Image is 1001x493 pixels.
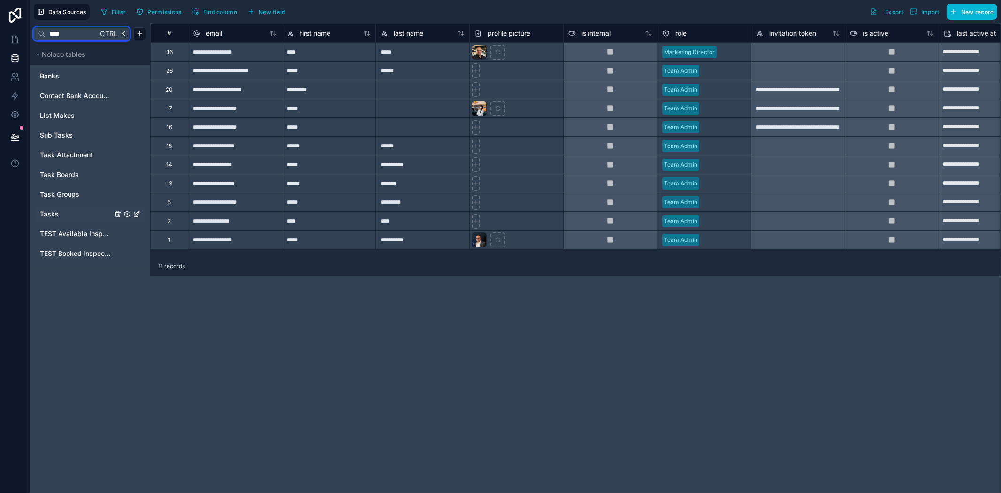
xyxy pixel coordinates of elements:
span: role [675,29,687,38]
button: Permissions [133,5,184,19]
span: email [206,29,222,38]
span: Sub Tasks [40,131,73,140]
div: 13 [167,180,172,187]
span: is active [863,29,888,38]
span: Task Boards [40,170,79,179]
span: Banks [40,71,59,81]
div: Contact Bank Account information [36,88,145,103]
span: Noloco tables [42,50,85,59]
a: List Makes [40,111,112,120]
a: Permissions [133,5,188,19]
span: Task Groups [40,190,79,199]
a: TEST Available Inspection Slots [40,229,112,239]
div: 5 [168,199,171,206]
button: Import [907,4,943,20]
a: Sub Tasks [40,131,112,140]
div: Tasks [36,207,145,222]
span: last active at [957,29,996,38]
div: Team Admin [664,142,697,150]
div: Marketing Director [664,48,715,56]
div: # [158,30,181,37]
div: TEST Booked inspections [36,246,145,261]
div: Team Admin [664,236,697,244]
div: 15 [167,142,172,150]
div: Team Admin [664,161,697,169]
span: Filter [112,8,126,15]
div: Team Admin [664,198,697,207]
a: New record [943,4,997,20]
div: 14 [166,161,172,169]
div: 16 [167,123,172,131]
button: Export [867,4,907,20]
div: 17 [167,105,172,112]
span: Permissions [147,8,181,15]
div: Team Admin [664,67,697,75]
button: Find column [189,5,240,19]
span: invitation token [769,29,816,38]
div: Banks [36,69,145,84]
a: Task Boards [40,170,112,179]
div: 26 [166,67,173,75]
button: Filter [97,5,130,19]
span: Tasks [40,209,59,219]
span: is internal [581,29,611,38]
span: K [120,31,126,37]
div: TEST Available Inspection Slots [36,226,145,241]
span: Export [885,8,903,15]
div: Team Admin [664,85,697,94]
button: Noloco tables [34,48,141,61]
div: 20 [166,86,173,93]
span: 11 records [158,262,185,270]
button: New record [947,4,997,20]
a: Task Groups [40,190,112,199]
div: Team Admin [664,179,697,188]
button: New field [244,5,289,19]
div: 2 [168,217,171,225]
div: Task Attachment [36,147,145,162]
a: Tasks [40,209,112,219]
div: Team Admin [664,104,697,113]
a: Contact Bank Account information [40,91,112,100]
span: Import [921,8,940,15]
span: New field [259,8,285,15]
a: TEST Booked inspections [40,249,112,258]
div: 36 [166,48,173,56]
div: Sub Tasks [36,128,145,143]
div: Team Admin [664,123,697,131]
span: Ctrl [99,28,118,39]
div: Team Admin [664,217,697,225]
span: New record [961,8,994,15]
div: 1 [168,236,170,244]
span: profile picture [488,29,530,38]
div: Task Groups [36,187,145,202]
span: last name [394,29,423,38]
div: List Makes [36,108,145,123]
span: Find column [203,8,237,15]
button: Data Sources [34,4,90,20]
span: List Makes [40,111,75,120]
span: first name [300,29,330,38]
div: Task Boards [36,167,145,182]
a: Banks [40,71,112,81]
a: Task Attachment [40,150,112,160]
span: Task Attachment [40,150,93,160]
span: Data Sources [48,8,86,15]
